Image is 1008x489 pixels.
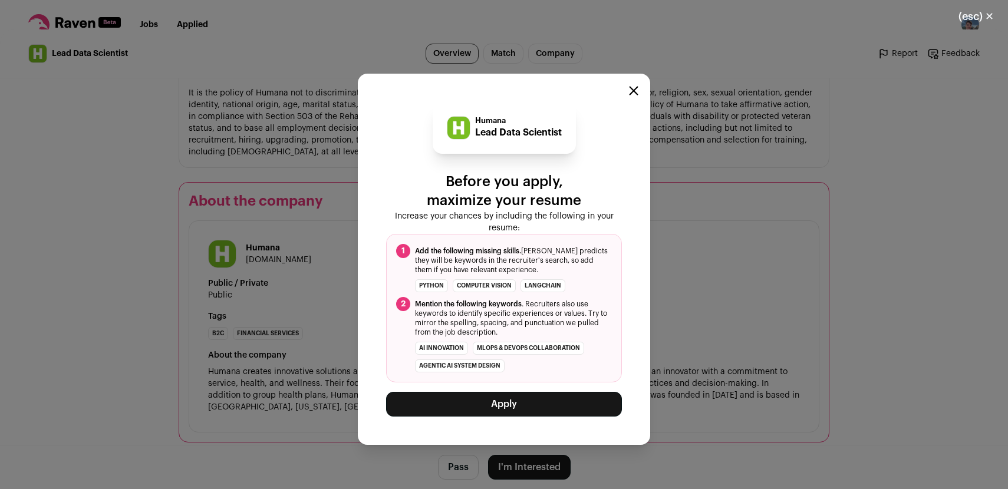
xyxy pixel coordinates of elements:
[386,392,622,417] button: Apply
[415,246,612,275] span: [PERSON_NAME] predicts they will be keywords in the recruiter's search, so add them if you have r...
[396,244,410,258] span: 1
[453,279,516,292] li: computer vision
[415,299,612,337] span: . Recruiters also use keywords to identify specific experiences or values. Try to mirror the spel...
[396,297,410,311] span: 2
[386,210,622,234] p: Increase your chances by including the following in your resume:
[475,125,562,140] p: Lead Data Scientist
[473,342,584,355] li: MLOps & DevOps Collaboration
[415,359,505,372] li: Agentic AI System Design
[415,279,448,292] li: Python
[629,86,638,95] button: Close modal
[447,117,470,139] img: 40120b735169d833407e95d670b67bedbcc095003704016c19c6401d1386f07a.jpg
[521,279,565,292] li: LangChain
[415,247,521,255] span: Add the following missing skills.
[386,173,622,210] p: Before you apply, maximize your resume
[944,4,1008,29] button: Close modal
[475,116,562,125] p: Humana
[415,342,468,355] li: AI Innovation
[415,300,522,308] span: Mention the following keywords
